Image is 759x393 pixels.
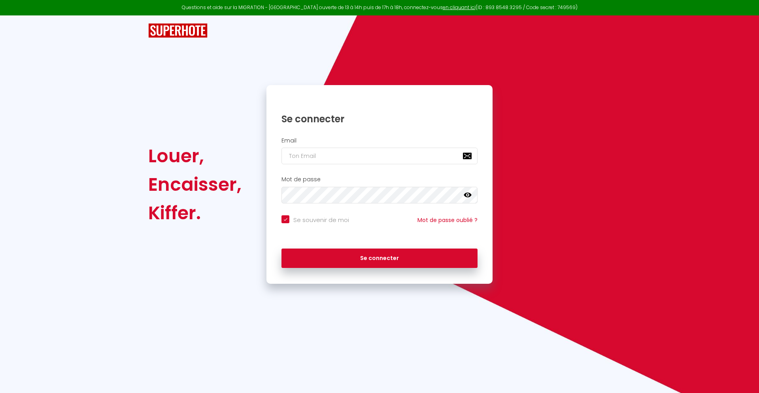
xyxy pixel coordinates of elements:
[148,23,208,38] img: SuperHote logo
[281,113,478,125] h1: Se connecter
[281,249,478,268] button: Se connecter
[281,176,478,183] h2: Mot de passe
[417,216,478,224] a: Mot de passe oublié ?
[281,148,478,164] input: Ton Email
[148,170,242,199] div: Encaisser,
[443,4,476,11] a: en cliquant ici
[148,142,242,170] div: Louer,
[148,199,242,227] div: Kiffer.
[281,137,478,144] h2: Email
